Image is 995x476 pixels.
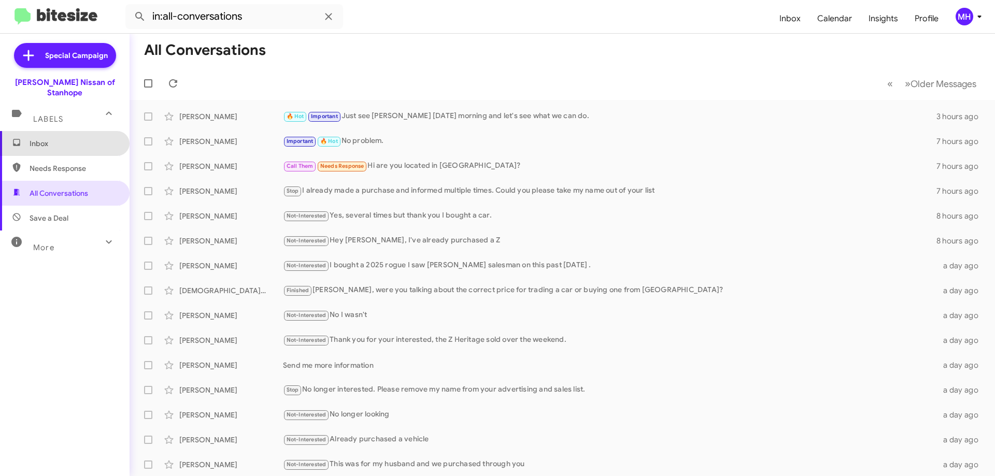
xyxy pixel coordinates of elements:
div: [PERSON_NAME] [179,261,283,271]
div: a day ago [937,335,987,345]
button: MH [947,8,984,25]
span: Call Them [287,163,314,169]
span: 🔥 Hot [287,113,304,120]
span: Needs Response [320,163,364,169]
div: [PERSON_NAME] [179,335,283,345]
span: » [905,77,911,90]
div: [PERSON_NAME] [179,211,283,221]
div: Just see [PERSON_NAME] [DATE] morning and let's see what we can do. [283,110,936,122]
div: [PERSON_NAME] [179,435,283,445]
span: Important [311,113,338,120]
div: No problem. [283,135,936,147]
div: This was for my husband and we purchased through you [283,458,937,470]
span: Not-Interested [287,312,326,319]
div: [PERSON_NAME] [179,360,283,370]
span: Not-Interested [287,337,326,343]
div: [DEMOGRAPHIC_DATA][PERSON_NAME] [179,285,283,296]
a: Inbox [771,4,809,34]
div: a day ago [937,435,987,445]
a: Profile [906,4,947,34]
span: Special Campaign [45,50,108,61]
span: Not-Interested [287,461,326,468]
span: Important [287,138,314,145]
span: Needs Response [30,163,118,174]
div: a day ago [937,261,987,271]
input: Search [125,4,343,29]
span: Not-Interested [287,411,326,418]
span: Not-Interested [287,436,326,443]
span: Stop [287,386,299,393]
span: Save a Deal [30,213,68,223]
span: Stop [287,187,299,194]
div: [PERSON_NAME] [179,111,283,122]
div: Already purchased a vehicle [283,434,937,445]
div: Hey [PERSON_NAME], I've already purchased a Z [283,235,936,247]
a: Insights [860,4,906,34]
span: Not-Interested [287,262,326,269]
div: 8 hours ago [936,211,987,221]
div: [PERSON_NAME], were you talking about the correct price for trading a car or buying one from [GEO... [283,284,937,296]
div: [PERSON_NAME] [179,459,283,470]
div: [PERSON_NAME] [179,410,283,420]
span: « [887,77,893,90]
div: a day ago [937,385,987,395]
div: a day ago [937,459,987,470]
div: [PERSON_NAME] [179,186,283,196]
div: Yes, several times but thank you I bought a car. [283,210,936,222]
div: 7 hours ago [936,161,987,171]
span: Labels [33,114,63,124]
div: MH [956,8,973,25]
div: a day ago [937,360,987,370]
div: 8 hours ago [936,236,987,246]
a: Special Campaign [14,43,116,68]
h1: All Conversations [144,42,266,59]
span: Inbox [30,138,118,149]
div: Thank you for your interested, the Z Heritage sold over the weekend. [283,334,937,346]
div: [PERSON_NAME] [179,310,283,321]
div: Hi are you located in [GEOGRAPHIC_DATA]? [283,160,936,172]
div: 7 hours ago [936,136,987,147]
span: Not-Interested [287,237,326,244]
span: Not-Interested [287,212,326,219]
span: 🔥 Hot [320,138,338,145]
div: No longer looking [283,409,937,421]
span: Finished [287,287,309,294]
div: a day ago [937,310,987,321]
button: Next [899,73,983,94]
div: a day ago [937,410,987,420]
button: Previous [881,73,899,94]
span: All Conversations [30,188,88,198]
div: 7 hours ago [936,186,987,196]
div: I already made a purchase and informed multiple times. Could you please take my name out of your ... [283,185,936,197]
span: Older Messages [911,78,976,90]
a: Calendar [809,4,860,34]
span: More [33,243,54,252]
div: No I wasn't [283,309,937,321]
div: I bought a 2025 rogue I saw [PERSON_NAME] salesman on this past [DATE] . [283,259,937,271]
div: No longer interested. Please remove my name from your advertising and sales list. [283,384,937,396]
div: [PERSON_NAME] [179,161,283,171]
nav: Page navigation example [882,73,983,94]
div: Send me more information [283,360,937,370]
div: [PERSON_NAME] [179,236,283,246]
div: [PERSON_NAME] [179,136,283,147]
div: [PERSON_NAME] [179,385,283,395]
div: a day ago [937,285,987,296]
div: 3 hours ago [936,111,987,122]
